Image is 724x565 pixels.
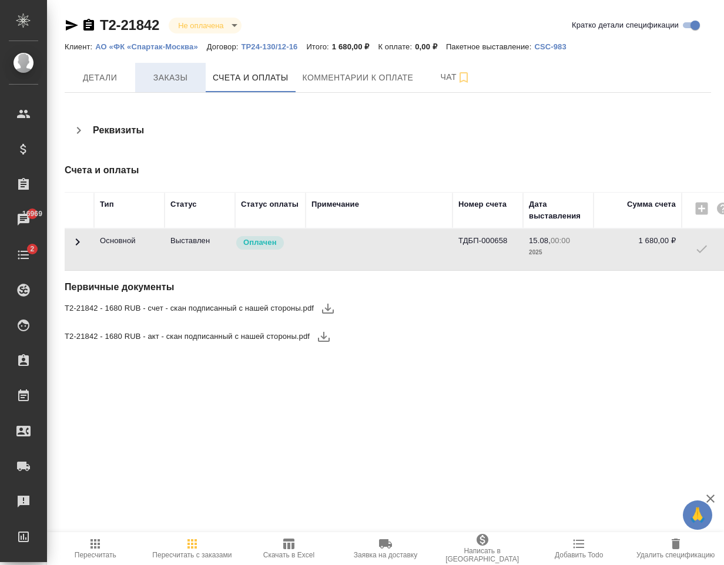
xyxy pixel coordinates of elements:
span: Toggle Row Expanded [71,242,85,251]
span: Заявка на доставку [354,551,417,559]
td: Основной [94,229,165,270]
span: Т2-21842 - 1680 RUB - счет - скан подписанный с нашей стороны.pdf [65,302,314,314]
p: CSC-983 [534,42,575,51]
td: 1 680,00 ₽ [594,229,682,270]
span: Удалить спецификацию [636,551,715,559]
p: ТР24-130/12-16 [241,42,306,51]
button: Заявка на доставку [337,532,434,565]
p: Договор: [207,42,242,51]
button: Скачать в Excel [240,532,337,565]
span: Кратко детали спецификации [572,19,679,31]
p: 15.08, [529,236,551,245]
p: АО «ФК «Спартак-Москва» [95,42,207,51]
button: Скопировать ссылку [82,18,96,32]
p: 00:00 [551,236,570,245]
div: Примечание [311,199,359,210]
a: 16969 [3,205,44,234]
h4: Реквизиты [93,123,144,137]
span: Пересчитать с заказами [152,551,232,559]
span: 16969 [15,208,49,220]
button: Пересчитать с заказами [144,532,241,565]
span: Комментарии к оплате [303,70,414,85]
span: Добавить Todo [555,551,603,559]
span: Счета и оплаты [213,70,289,85]
div: Не оплачена [169,18,241,33]
div: Статус [170,199,197,210]
td: ТДБП-000658 [452,229,523,270]
span: Заказы [142,70,199,85]
a: CSC-983 [534,41,575,51]
button: 🙏 [683,500,712,530]
div: Тип [100,199,114,210]
div: Статус оплаты [241,199,299,210]
p: Пакетное выставление: [446,42,534,51]
p: 2025 [529,247,588,258]
p: Клиент: [65,42,95,51]
button: Скопировать ссылку для ЯМессенджера [65,18,79,32]
p: Итого: [306,42,331,51]
p: К оплате: [378,42,415,51]
p: 1 680,00 ₽ [332,42,378,51]
div: Сумма счета [627,199,676,210]
a: Т2-21842 [100,17,159,33]
a: 2 [3,240,44,270]
div: Номер счета [458,199,507,210]
span: Пересчитать [75,551,116,559]
button: Не оплачена [175,21,227,31]
button: Пересчитать [47,532,144,565]
span: Чат [427,70,484,85]
p: Оплачен [243,237,277,248]
h4: Первичные документы [65,280,698,294]
button: Написать в [GEOGRAPHIC_DATA] [434,532,531,565]
span: 🙏 [688,503,708,527]
button: Удалить спецификацию [627,532,724,565]
svg: Подписаться [457,70,471,85]
a: ТР24-130/12-16 [241,41,306,51]
p: 0,00 ₽ [415,42,446,51]
button: Добавить Todo [531,532,628,565]
h4: Счета и оплаты [65,163,698,177]
div: Дата выставления [529,199,588,222]
span: Скачать в Excel [263,551,314,559]
a: АО «ФК «Спартак-Москва» [95,41,207,51]
span: Т2-21842 - 1680 RUB - акт - скан подписанный с нашей стороны.pdf [65,331,310,342]
span: 2 [23,243,41,255]
p: Все изменения в спецификации заблокированы [170,235,229,247]
span: Детали [72,70,128,85]
span: Написать в [GEOGRAPHIC_DATA] [441,547,524,563]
